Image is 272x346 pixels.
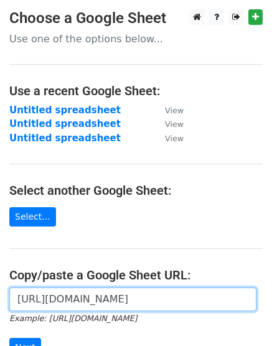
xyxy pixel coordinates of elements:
[9,83,263,98] h4: Use a recent Google Sheet:
[9,314,137,323] small: Example: [URL][DOMAIN_NAME]
[152,118,184,129] a: View
[9,207,56,227] a: Select...
[152,133,184,144] a: View
[9,133,121,144] a: Untitled spreadsheet
[9,183,263,198] h4: Select another Google Sheet:
[165,134,184,143] small: View
[9,105,121,116] a: Untitled spreadsheet
[9,9,263,27] h3: Choose a Google Sheet
[165,119,184,129] small: View
[152,105,184,116] a: View
[9,32,263,45] p: Use one of the options below...
[9,118,121,129] a: Untitled spreadsheet
[210,286,272,346] iframe: Chat Widget
[165,106,184,115] small: View
[9,268,263,283] h4: Copy/paste a Google Sheet URL:
[9,288,256,311] input: Paste your Google Sheet URL here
